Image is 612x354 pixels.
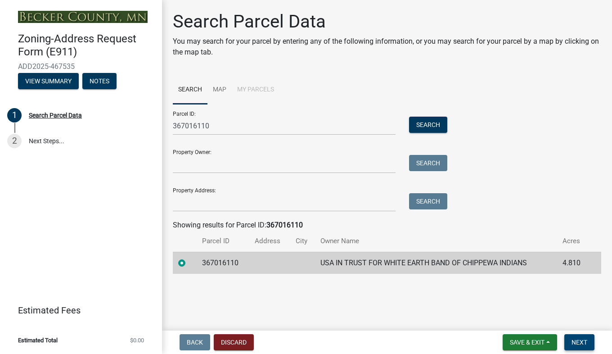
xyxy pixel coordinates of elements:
button: Notes [82,73,117,89]
img: Becker County, Minnesota [18,11,148,23]
button: Discard [214,334,254,350]
div: Showing results for Parcel ID: [173,220,601,231]
span: $0.00 [130,337,144,343]
strong: 367016110 [266,221,303,229]
a: Estimated Fees [7,301,148,319]
div: 1 [7,108,22,123]
button: View Summary [18,73,79,89]
span: Back [187,339,203,346]
th: City [290,231,315,252]
button: Search [409,117,447,133]
button: Save & Exit [503,334,557,350]
span: ADD2025-467535 [18,62,144,71]
span: Save & Exit [510,339,544,346]
h4: Zoning-Address Request Form (E911) [18,32,155,59]
th: Owner Name [315,231,557,252]
div: 2 [7,134,22,148]
button: Search [409,193,447,209]
th: Address [249,231,290,252]
span: Next [571,339,587,346]
th: Parcel ID [197,231,249,252]
a: Search [173,76,207,104]
button: Next [564,334,594,350]
div: Search Parcel Data [29,112,82,118]
td: 4.810 [557,252,589,274]
button: Back [180,334,210,350]
h1: Search Parcel Data [173,11,601,32]
p: You may search for your parcel by entering any of the following information, or you may search fo... [173,36,601,58]
td: USA IN TRUST FOR WHITE EARTH BAND OF CHIPPEWA INDIANS [315,252,557,274]
a: Map [207,76,232,104]
th: Acres [557,231,589,252]
button: Search [409,155,447,171]
span: Estimated Total [18,337,58,343]
td: 367016110 [197,252,249,274]
wm-modal-confirm: Notes [82,78,117,85]
wm-modal-confirm: Summary [18,78,79,85]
